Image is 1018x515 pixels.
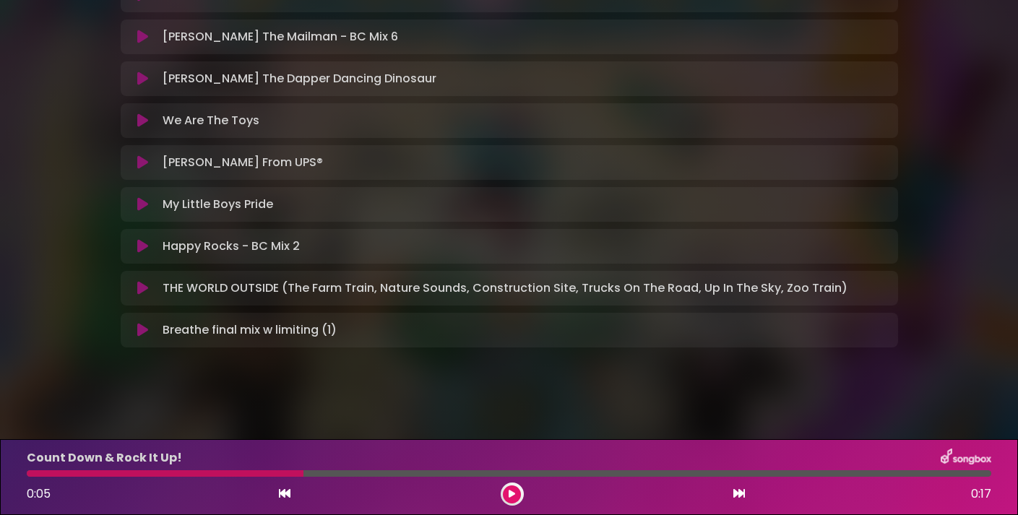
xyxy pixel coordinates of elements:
[163,28,398,46] p: [PERSON_NAME] The Mailman - BC Mix 6
[163,70,436,87] p: [PERSON_NAME] The Dapper Dancing Dinosaur
[163,238,300,255] p: Happy Rocks - BC Mix 2
[163,154,323,171] p: [PERSON_NAME] From UPS®
[163,280,847,297] p: THE WORLD OUTSIDE (The Farm Train, Nature Sounds, Construction Site, Trucks On The Road, Up In Th...
[163,321,337,339] p: Breathe final mix w limiting (1)
[163,112,259,129] p: We Are The Toys
[163,196,273,213] p: My Little Boys Pride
